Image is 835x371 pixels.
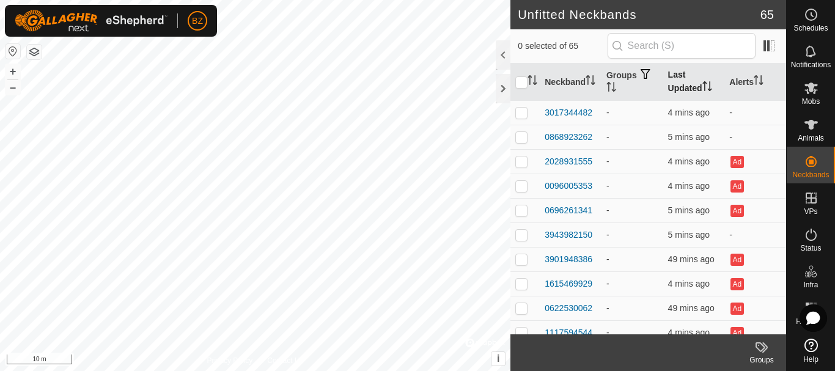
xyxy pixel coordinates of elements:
div: 3943982150 [545,229,592,241]
input: Search (S) [608,33,756,59]
td: - [601,125,663,149]
span: 17 Aug 2025, 6:48 pm [668,108,710,117]
button: + [6,64,20,79]
p-sorticon: Activate to sort [606,84,616,94]
span: 17 Aug 2025, 6:48 pm [668,279,710,288]
p-sorticon: Activate to sort [528,77,537,87]
div: 0868923262 [545,131,592,144]
span: 17 Aug 2025, 6:47 pm [668,205,710,215]
span: Mobs [802,98,820,105]
span: 17 Aug 2025, 6:47 pm [668,328,710,337]
span: i [497,353,499,364]
td: - [601,222,663,247]
p-sorticon: Activate to sort [754,77,763,87]
span: Notifications [791,61,831,68]
div: 0622530062 [545,302,592,315]
span: 17 Aug 2025, 6:03 pm [668,254,715,264]
p-sorticon: Activate to sort [702,83,712,93]
button: i [491,352,505,365]
span: Animals [798,134,824,142]
button: Reset Map [6,44,20,59]
span: 17 Aug 2025, 6:02 pm [668,303,715,313]
span: 17 Aug 2025, 6:48 pm [668,156,710,166]
span: Status [800,244,821,252]
th: Neckband [540,64,601,101]
td: - [724,100,786,125]
span: 17 Aug 2025, 6:48 pm [668,181,710,191]
th: Alerts [724,64,786,101]
span: Heatmap [796,318,826,325]
td: - [601,320,663,345]
button: Ad [730,156,744,168]
span: BZ [192,15,203,28]
button: Ad [730,205,744,217]
td: - [601,149,663,174]
button: – [6,80,20,95]
span: 17 Aug 2025, 6:47 pm [668,230,710,240]
span: 65 [760,6,774,24]
td: - [601,271,663,296]
span: VPs [804,208,817,215]
h2: Unfitted Neckbands [518,7,760,22]
div: 0096005353 [545,180,592,193]
div: 3017344482 [545,106,592,119]
td: - [724,222,786,247]
td: - [601,198,663,222]
button: Ad [730,327,744,339]
span: Help [803,356,818,363]
td: - [601,100,663,125]
div: Groups [737,354,786,365]
td: - [724,125,786,149]
img: Gallagher Logo [15,10,167,32]
button: Ad [730,303,744,315]
td: - [601,174,663,198]
th: Last Updated [663,64,725,101]
div: 2028931555 [545,155,592,168]
button: Ad [730,254,744,266]
span: Infra [803,281,818,288]
button: Ad [730,180,744,193]
span: 17 Aug 2025, 6:47 pm [668,132,710,142]
a: Help [787,334,835,368]
td: - [601,247,663,271]
span: 0 selected of 65 [518,40,607,53]
a: Privacy Policy [207,355,253,366]
a: Contact Us [267,355,303,366]
td: - [601,296,663,320]
div: 1117594544 [545,326,592,339]
span: Neckbands [792,171,829,178]
div: 3901948386 [545,253,592,266]
button: Map Layers [27,45,42,59]
span: Schedules [793,24,828,32]
div: 0696261341 [545,204,592,217]
th: Groups [601,64,663,101]
div: 1615469929 [545,277,592,290]
p-sorticon: Activate to sort [586,77,595,87]
button: Ad [730,278,744,290]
